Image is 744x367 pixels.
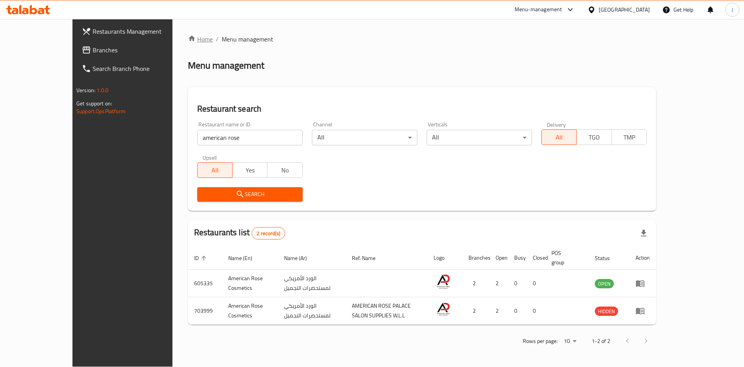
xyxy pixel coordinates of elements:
[197,162,232,178] button: All
[545,132,573,143] span: All
[197,187,303,202] button: Search
[228,253,262,263] span: Name (En)
[93,64,191,73] span: Search Branch Phone
[222,270,278,297] td: American Rose Cosmetics
[595,307,618,316] span: HIDDEN
[76,106,126,116] a: Support.OpsPlatform
[197,103,647,115] h2: Restaurant search
[595,253,620,263] span: Status
[76,85,95,95] span: Version:
[188,270,222,297] td: 605335
[635,306,650,315] div: Menu
[508,246,527,270] th: Busy
[76,98,112,109] span: Get support on:
[232,162,267,178] button: Yes
[76,22,197,41] a: Restaurants Management
[194,253,209,263] span: ID
[284,253,317,263] span: Name (Ar)
[547,122,566,127] label: Delivery
[489,270,508,297] td: 2
[252,230,285,237] span: 2 record(s)
[427,246,462,270] th: Logo
[508,297,527,325] td: 0
[188,34,656,44] nav: breadcrumb
[541,129,577,145] button: All
[434,300,453,319] img: American Rose Cosmetics
[278,297,346,325] td: الورد الأمريكي لمستحضرات التجميل
[462,297,489,325] td: 2
[76,59,197,78] a: Search Branch Phone
[197,130,303,145] input: Search for restaurant name or ID..
[93,45,191,55] span: Branches
[489,297,508,325] td: 2
[527,297,545,325] td: 0
[188,59,264,72] h2: Menu management
[592,336,610,346] p: 1-2 of 2
[76,41,197,59] a: Branches
[203,155,217,160] label: Upsell
[194,227,285,239] h2: Restaurants list
[222,297,278,325] td: American Rose Cosmetics
[629,246,656,270] th: Action
[732,5,733,14] span: J
[462,270,489,297] td: 2
[251,227,285,239] div: Total records count
[203,190,296,199] span: Search
[352,253,386,263] span: Ref. Name
[595,279,614,288] span: OPEN
[551,248,579,267] span: POS group
[188,246,656,325] table: enhanced table
[615,132,644,143] span: TMP
[527,270,545,297] td: 0
[278,270,346,297] td: الورد الأمريكي لمستحضرات التجميل
[201,165,229,176] span: All
[561,336,579,347] div: Rows per page:
[634,224,653,243] div: Export file
[515,5,562,14] div: Menu-management
[595,307,618,316] div: HIDDEN
[188,34,213,44] a: Home
[580,132,608,143] span: TGO
[427,130,532,145] div: All
[635,279,650,288] div: Menu
[527,246,545,270] th: Closed
[599,5,650,14] div: [GEOGRAPHIC_DATA]
[489,246,508,270] th: Open
[216,34,219,44] li: /
[462,246,489,270] th: Branches
[270,165,299,176] span: No
[93,27,191,36] span: Restaurants Management
[267,162,302,178] button: No
[508,270,527,297] td: 0
[523,336,558,346] p: Rows per page:
[222,34,273,44] span: Menu management
[96,85,108,95] span: 1.0.0
[188,297,222,325] td: 703999
[611,129,647,145] button: TMP
[346,297,427,325] td: AMERICAN ROSE PALACE SALON SUPPLIES W.L.L
[434,272,453,291] img: American Rose Cosmetics
[312,130,417,145] div: All
[236,165,264,176] span: Yes
[576,129,611,145] button: TGO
